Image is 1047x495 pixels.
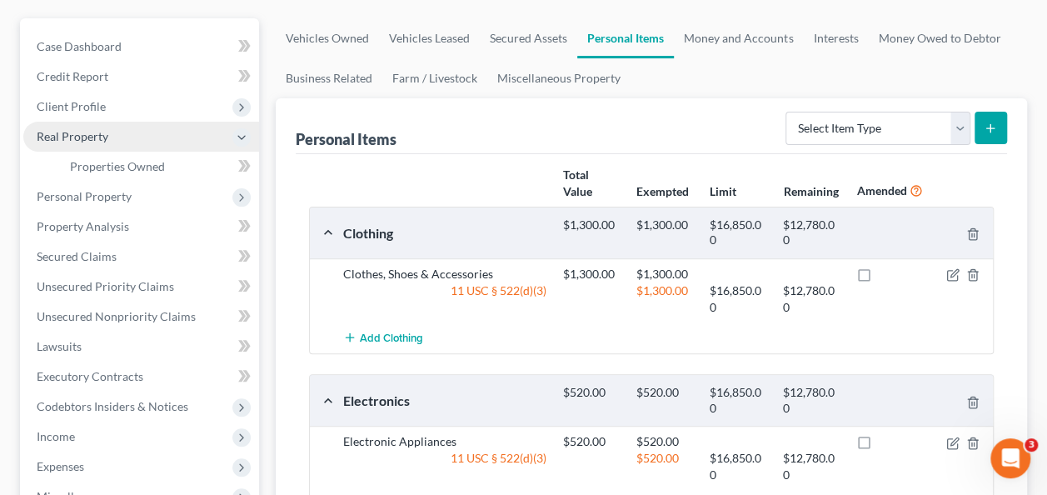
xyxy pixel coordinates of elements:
[37,429,75,443] span: Income
[276,18,379,58] a: Vehicles Owned
[555,385,628,416] div: $520.00
[701,450,775,483] div: $16,850.00
[37,129,108,143] span: Real Property
[70,159,165,173] span: Properties Owned
[710,184,736,198] strong: Limit
[674,18,803,58] a: Money and Accounts
[360,332,423,345] span: Add Clothing
[335,266,555,282] div: Clothes, Shoes & Accessories
[23,242,259,272] a: Secured Claims
[480,18,577,58] a: Secured Assets
[701,217,775,248] div: $16,850.00
[296,129,396,149] div: Personal Items
[37,249,117,263] span: Secured Claims
[628,433,701,450] div: $520.00
[628,266,701,282] div: $1,300.00
[343,322,423,353] button: Add Clothing
[335,224,555,242] div: Clothing
[555,217,628,248] div: $1,300.00
[37,399,188,413] span: Codebtors Insiders & Notices
[335,282,555,316] div: 11 USC § 522(d)(3)
[628,217,701,248] div: $1,300.00
[487,58,631,98] a: Miscellaneous Property
[23,302,259,332] a: Unsecured Nonpriority Claims
[775,450,848,483] div: $12,780.00
[37,69,108,83] span: Credit Report
[23,272,259,302] a: Unsecured Priority Claims
[37,459,84,473] span: Expenses
[335,450,555,483] div: 11 USC § 522(d)(3)
[37,219,129,233] span: Property Analysis
[857,183,907,197] strong: Amended
[379,18,480,58] a: Vehicles Leased
[23,32,259,62] a: Case Dashboard
[37,39,122,53] span: Case Dashboard
[23,332,259,362] a: Lawsuits
[23,362,259,392] a: Executory Contracts
[276,58,382,98] a: Business Related
[628,385,701,416] div: $520.00
[990,438,1030,478] iframe: Intercom live chat
[628,450,701,483] div: $520.00
[636,184,689,198] strong: Exempted
[701,385,775,416] div: $16,850.00
[382,58,487,98] a: Farm / Livestock
[37,189,132,203] span: Personal Property
[803,18,868,58] a: Interests
[775,385,848,416] div: $12,780.00
[335,433,555,450] div: Electronic Appliances
[868,18,1010,58] a: Money Owed to Debtor
[37,279,174,293] span: Unsecured Priority Claims
[701,282,775,316] div: $16,850.00
[563,167,592,198] strong: Total Value
[23,62,259,92] a: Credit Report
[37,99,106,113] span: Client Profile
[577,18,674,58] a: Personal Items
[37,309,196,323] span: Unsecured Nonpriority Claims
[555,266,628,282] div: $1,300.00
[628,282,701,316] div: $1,300.00
[775,282,848,316] div: $12,780.00
[335,392,555,409] div: Electronics
[23,212,259,242] a: Property Analysis
[57,152,259,182] a: Properties Owned
[555,433,628,450] div: $520.00
[775,217,848,248] div: $12,780.00
[1025,438,1038,452] span: 3
[37,339,82,353] span: Lawsuits
[37,369,143,383] span: Executory Contracts
[783,184,838,198] strong: Remaining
